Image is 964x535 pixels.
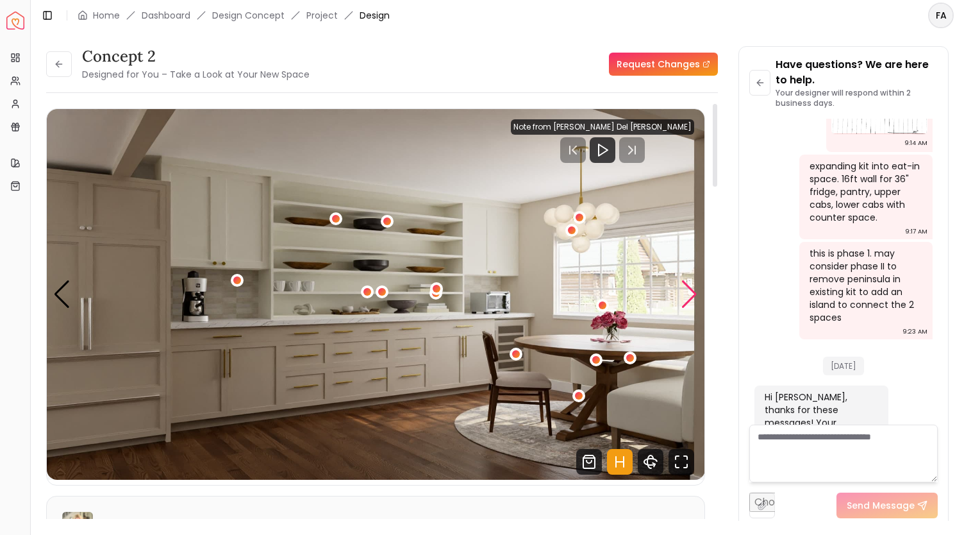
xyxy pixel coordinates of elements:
a: Home [93,9,120,22]
div: Carousel [47,109,704,480]
div: Previous slide [53,280,71,309]
svg: Play [595,142,610,158]
a: Spacejoy [6,12,24,30]
span: Design [360,9,390,22]
div: 9:17 AM [905,225,927,238]
div: expanding kit into eat-in space. 16ft wall for 36" fridge, pantry, upper cabs, lower cabs with co... [810,160,920,224]
div: 9:14 AM [904,137,927,149]
img: Spacejoy Logo [6,12,24,30]
svg: Hotspots Toggle [607,449,633,475]
div: Hi [PERSON_NAME], thanks for these messages! Your designer will reach out to you shortly. [765,391,876,455]
div: 3 / 5 [47,109,705,480]
span: FA [929,4,952,27]
p: Have questions? We are here to help. [776,57,938,88]
svg: Shop Products from this design [576,449,602,475]
div: Next slide [681,280,698,309]
small: Designed for You – Take a Look at Your New Space [82,68,310,81]
div: Note from [PERSON_NAME] Del [PERSON_NAME] [511,119,694,135]
p: Your designer will respond within 2 business days. [776,88,938,108]
svg: Fullscreen [669,449,694,475]
li: Design Concept [212,9,285,22]
a: Dashboard [142,9,190,22]
div: 9:23 AM [902,325,927,338]
button: FA [928,3,954,28]
nav: breadcrumb [78,9,390,22]
a: Project [306,9,338,22]
img: Design Render 3 [47,109,705,480]
svg: 360 View [638,449,663,475]
span: [DATE] [823,357,864,375]
div: this is phase 1. may consider phase II to remove peninsula in existing kit to add an island to co... [810,247,920,324]
a: Request Changes [609,53,718,76]
h3: concept 2 [82,46,310,67]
